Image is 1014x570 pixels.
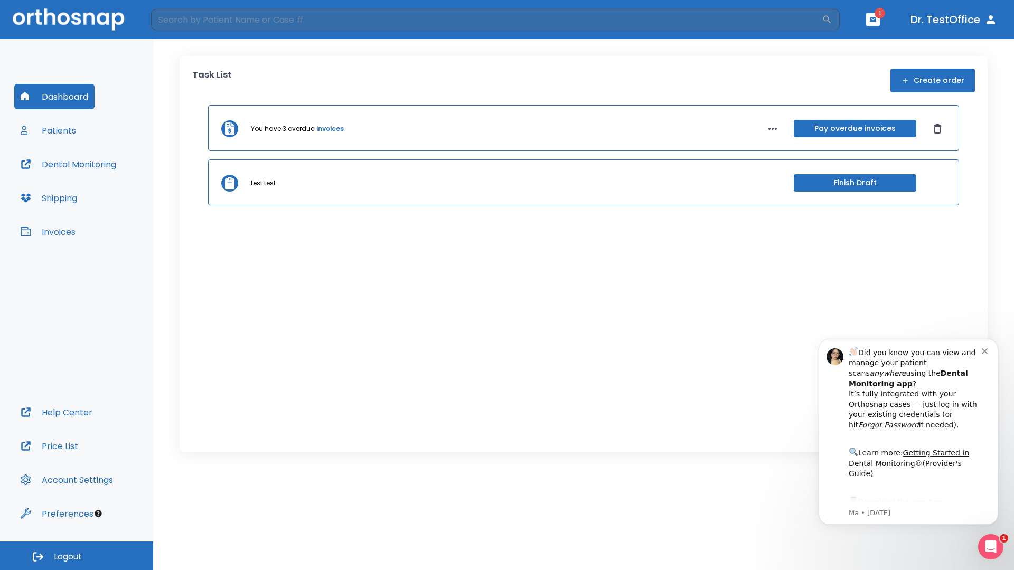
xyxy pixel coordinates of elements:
[46,175,140,194] a: App Store
[46,185,179,195] p: Message from Ma, sent 2w ago
[14,219,82,244] button: Invoices
[929,120,946,137] button: Dismiss
[14,400,99,425] button: Help Center
[316,124,344,134] a: invoices
[192,69,232,92] p: Task List
[54,551,82,563] span: Logout
[179,23,187,31] button: Dismiss notification
[906,10,1001,29] button: Dr. TestOffice
[13,8,125,30] img: Orthosnap
[794,120,916,137] button: Pay overdue invoices
[251,178,276,188] p: test test
[14,467,119,492] button: Account Settings
[803,323,1014,541] iframe: Intercom notifications message
[251,124,314,134] p: You have 3 overdue
[14,501,100,526] button: Preferences
[14,185,83,211] button: Shipping
[794,174,916,192] button: Finish Draft
[978,534,1003,559] iframe: Intercom live chat
[875,8,885,18] span: 1
[14,84,95,109] button: Dashboard
[890,69,975,92] button: Create order
[46,172,179,226] div: Download the app: | ​ Let us know if you need help getting started!
[151,9,822,30] input: Search by Patient Name or Case #
[1000,534,1008,543] span: 1
[14,433,84,459] button: Price List
[93,509,103,518] div: Tooltip anchor
[14,118,82,143] button: Patients
[14,151,123,177] button: Dental Monitoring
